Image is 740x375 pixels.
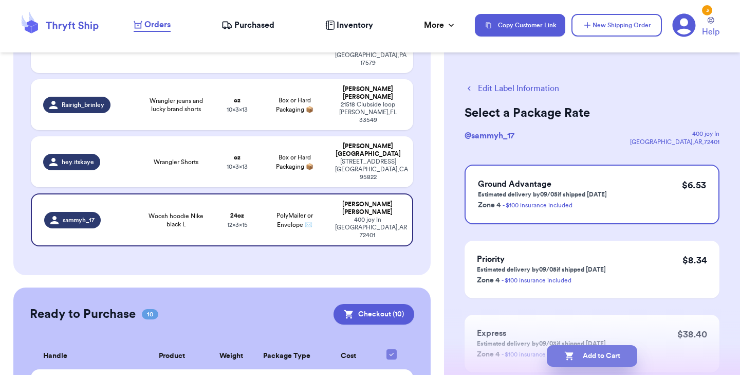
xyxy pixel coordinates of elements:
[144,19,171,31] span: Orders
[630,130,719,138] div: 400 joy ln
[502,277,571,283] a: - $100 insurance included
[478,190,607,199] p: Estimated delivery by 09/05 if shipped [DATE]
[335,101,401,124] div: 21518 Clubside loop [PERSON_NAME] , FL 33549
[30,306,136,323] h2: Ready to Purchase
[702,5,712,15] div: 3
[320,343,376,369] th: Cost
[571,14,662,37] button: New Shipping Order
[335,142,401,158] div: [PERSON_NAME] [GEOGRAPHIC_DATA]
[135,343,209,369] th: Product
[325,19,373,31] a: Inventory
[234,97,240,103] strong: oz
[477,255,505,263] span: Priority
[477,277,499,284] span: Zone 4
[478,180,551,188] span: Ground Advantage
[134,19,171,32] a: Orders
[478,202,501,209] span: Zone 4
[337,19,373,31] span: Inventory
[142,309,158,319] span: 10
[227,222,248,228] span: 12 x 3 x 15
[253,343,320,369] th: Package Type
[475,14,565,37] button: Copy Customer Link
[62,101,104,109] span: Rairigh_brinley
[424,19,456,31] div: More
[682,178,706,192] p: $ 6.53
[630,138,719,146] div: [GEOGRAPHIC_DATA] , AR , 72401
[276,154,313,170] span: Box or Hard Packaging 📦
[477,265,606,274] p: Estimated delivery by 09/05 if shipped [DATE]
[63,216,95,224] span: sammyh_17
[221,19,274,31] a: Purchased
[334,304,414,325] button: Checkout (10)
[672,13,696,37] a: 3
[234,19,274,31] span: Purchased
[465,132,514,140] span: @ sammyh_17
[335,201,400,216] div: [PERSON_NAME] [PERSON_NAME]
[465,105,719,121] h2: Select a Package Rate
[62,158,94,166] span: hey.itskaye
[503,202,572,208] a: - $100 insurance included
[227,164,248,170] span: 10 x 3 x 13
[335,216,400,239] div: 400 joy ln [GEOGRAPHIC_DATA] , AR 72401
[335,85,401,101] div: [PERSON_NAME] [PERSON_NAME]
[144,97,208,113] span: Wrangler jeans and lucky brand shorts
[477,329,506,337] span: Express
[677,327,707,342] p: $ 38.40
[234,154,240,160] strong: oz
[702,26,719,38] span: Help
[144,212,208,228] span: Woosh hoodie Nike black L
[154,158,198,166] span: Wrangler Shorts
[465,82,559,95] button: Edit Label Information
[682,253,707,267] p: $ 8.34
[276,97,313,113] span: Box or Hard Packaging 📦
[547,345,637,367] button: Add to Cart
[702,17,719,38] a: Help
[230,212,244,219] strong: 24 oz
[335,158,401,181] div: [STREET_ADDRESS] [GEOGRAPHIC_DATA] , CA 95822
[276,212,313,228] span: PolyMailer or Envelope ✉️
[227,106,248,113] span: 10 x 3 x 13
[209,343,254,369] th: Weight
[43,351,67,362] span: Handle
